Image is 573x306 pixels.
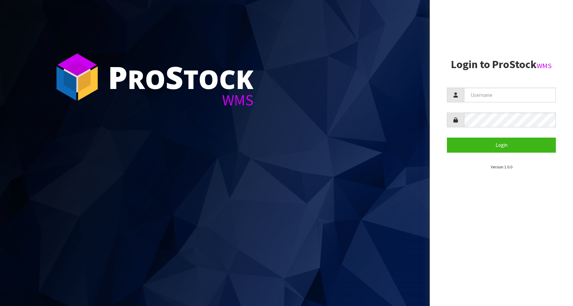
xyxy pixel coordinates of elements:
span: P [108,56,127,98]
button: Login [447,138,556,152]
small: Version 1.0.0 [491,164,512,169]
h2: Login to ProStock [447,59,556,71]
img: ProStock Cube [51,51,103,103]
input: Username [464,88,556,102]
div: ro tock [108,62,254,92]
small: WMS [537,61,552,70]
span: S [166,56,183,98]
div: WMS [108,92,254,108]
